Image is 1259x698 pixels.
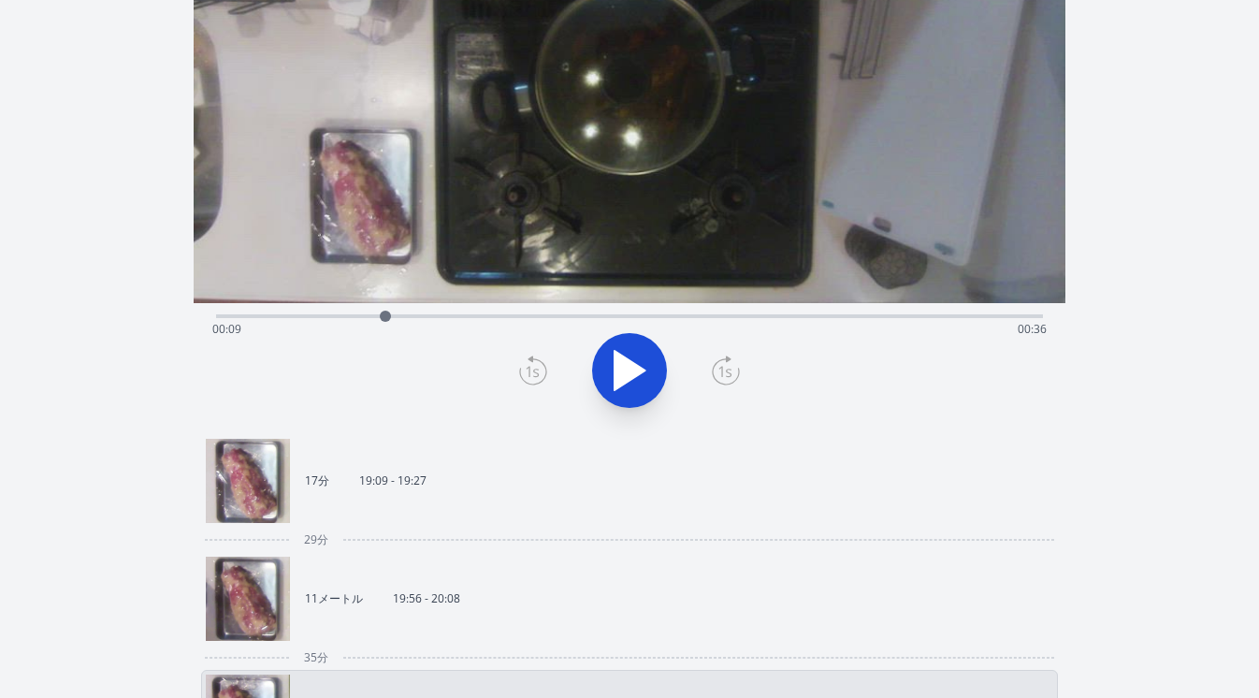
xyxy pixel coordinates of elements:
[393,590,460,606] font: 19:56 - 20:08
[305,590,363,606] font: 11メートル
[206,557,290,641] img: 250815105726_thumb.jpeg
[359,473,427,488] font: 19:09 - 19:27
[212,321,241,337] font: 00:09
[304,649,328,665] font: 35分
[1018,321,1047,337] font: 00:36
[206,439,290,523] img: 250815101029_thumb.jpeg
[304,531,328,547] font: 29分
[305,473,329,488] font: 17分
